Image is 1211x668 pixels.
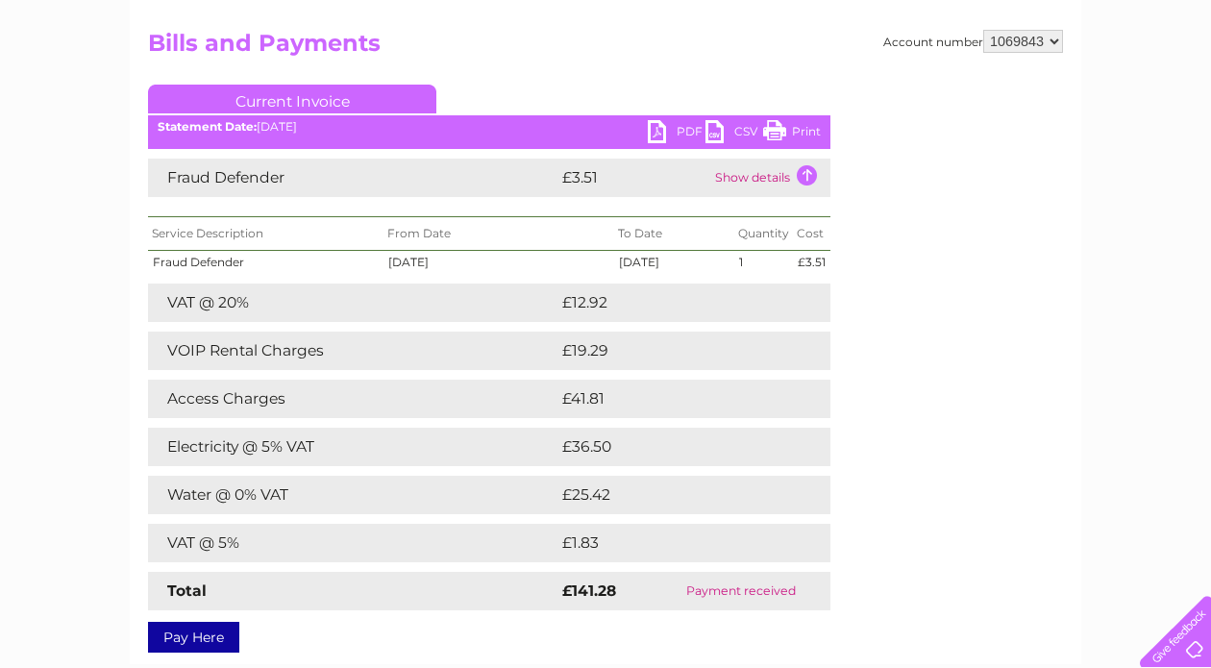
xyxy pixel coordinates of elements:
[849,10,981,34] a: 0333 014 3131
[734,251,793,274] td: 1
[383,217,614,251] th: From Date
[148,476,557,514] td: Water @ 0% VAT
[148,30,1063,66] h2: Bills and Payments
[1148,82,1193,96] a: Log out
[148,159,557,197] td: Fraud Defender
[648,120,705,148] a: PDF
[148,380,557,418] td: Access Charges
[763,120,821,148] a: Print
[148,622,239,653] a: Pay Here
[562,581,616,600] strong: £141.28
[148,428,557,466] td: Electricity @ 5% VAT
[557,476,791,514] td: £25.42
[705,120,763,148] a: CSV
[148,524,557,562] td: VAT @ 5%
[148,120,830,134] div: [DATE]
[42,50,140,109] img: logo.png
[614,251,734,274] td: [DATE]
[167,581,207,600] strong: Total
[383,251,614,274] td: [DATE]
[1044,82,1072,96] a: Blog
[557,524,783,562] td: £1.83
[148,251,383,274] td: Fraud Defender
[158,119,257,134] b: Statement Date:
[653,572,830,610] td: Payment received
[614,217,734,251] th: To Date
[148,284,557,322] td: VAT @ 20%
[734,217,793,251] th: Quantity
[883,30,1063,53] div: Account number
[921,82,963,96] a: Energy
[557,380,788,418] td: £41.81
[557,159,710,197] td: £3.51
[557,284,790,322] td: £12.92
[557,332,790,370] td: £19.29
[793,217,830,251] th: Cost
[873,82,909,96] a: Water
[793,251,830,274] td: £3.51
[1083,82,1130,96] a: Contact
[153,11,1061,93] div: Clear Business is a trading name of Verastar Limited (registered in [GEOGRAPHIC_DATA] No. 3667643...
[710,159,830,197] td: Show details
[148,85,436,113] a: Current Invoice
[148,217,383,251] th: Service Description
[975,82,1032,96] a: Telecoms
[557,428,792,466] td: £36.50
[148,332,557,370] td: VOIP Rental Charges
